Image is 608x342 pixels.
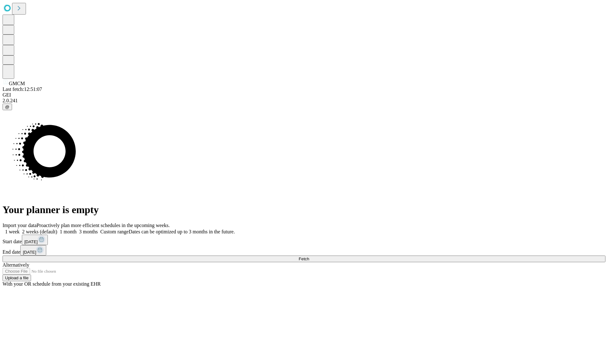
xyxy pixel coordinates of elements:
[3,204,605,216] h1: Your planner is empty
[129,229,235,234] span: Dates can be optimized up to 3 months in the future.
[3,86,42,92] span: Last fetch: 12:51:07
[3,281,101,287] span: With your OR schedule from your existing EHR
[22,235,48,245] button: [DATE]
[3,245,605,256] div: End date
[37,223,170,228] span: Proactively plan more efficient schedules in the upcoming weeks.
[3,104,12,110] button: @
[3,275,31,281] button: Upload a file
[3,256,605,262] button: Fetch
[3,223,37,228] span: Import your data
[3,92,605,98] div: GEI
[20,245,46,256] button: [DATE]
[22,229,57,234] span: 2 weeks (default)
[100,229,129,234] span: Custom range
[9,81,25,86] span: GMCM
[3,262,29,268] span: Alternatively
[60,229,77,234] span: 1 month
[5,229,20,234] span: 1 week
[5,104,9,109] span: @
[79,229,98,234] span: 3 months
[299,256,309,261] span: Fetch
[23,250,36,255] span: [DATE]
[24,239,38,244] span: [DATE]
[3,98,605,104] div: 2.0.241
[3,235,605,245] div: Start date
